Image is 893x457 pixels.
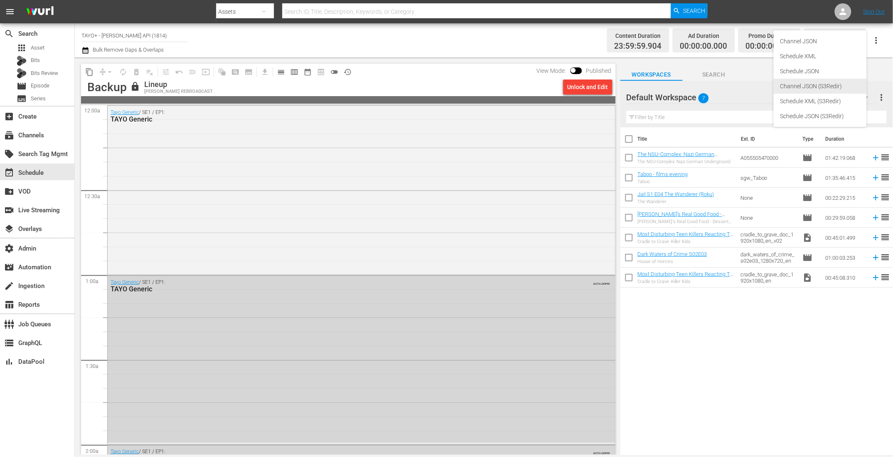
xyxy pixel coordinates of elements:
[255,64,271,80] span: Download as CSV
[877,87,887,107] button: more_vert
[871,153,881,162] svg: Add to Schedule
[567,79,608,94] div: Unlock and Edit
[803,253,813,263] span: Episode
[17,81,27,91] span: Episode
[638,211,725,224] a: [PERSON_NAME]'s Real Good Food - Desserts With Benefits
[871,253,881,262] svg: Add to Schedule
[17,43,27,53] span: Asset
[822,188,868,208] td: 00:22:29.215
[212,64,229,80] span: Refresh All Search Blocks
[242,65,255,79] span: Create Series Block
[698,89,709,107] span: 7
[31,82,49,90] span: Episode
[803,153,813,163] span: Episode
[4,112,14,122] span: Create
[812,30,859,42] div: Total Duration
[638,239,734,244] div: Cradle to Grave: Killer Kids
[17,56,27,66] div: Bits
[4,224,14,234] span: Overlays
[343,68,352,76] span: history_outlined
[881,172,891,182] span: reorder
[31,69,58,77] span: Bits Review
[803,213,813,223] span: Episode
[680,30,728,42] div: Ad Duration
[737,228,799,248] td: cradle_to_grave_doc_1920x1080_en_v02
[111,109,566,123] div: / SE1 / EP1:
[871,173,881,182] svg: Add to Schedule
[229,65,242,79] span: Create Search Block
[4,186,14,196] span: VOD
[803,233,813,243] span: Video
[144,80,213,89] div: Lineup
[4,281,14,291] span: Ingestion
[638,259,707,264] div: House of Horrors
[570,67,576,73] span: Toggle to switch from Published to Draft view.
[314,65,328,79] span: View Backup
[780,64,860,79] div: Schedule JSON
[328,65,341,79] span: 24 hours Lineup View is OFF
[638,219,734,224] div: [PERSON_NAME]'s Real Good Food - Desserts With Benefits
[780,109,860,124] div: Schedule JSON (S3Redir)
[871,233,881,242] svg: Add to Schedule
[5,7,15,17] span: menu
[17,68,27,78] div: Bits Review
[4,300,14,310] span: Reports
[31,94,46,103] span: Series
[822,268,868,288] td: 00:45:08.310
[803,273,813,283] span: Video
[821,127,871,151] th: Duration
[638,271,733,283] a: Most Disturbing Teen Killers Reacting To Insane Sentences
[288,65,301,79] span: Week Calendar View
[822,248,868,268] td: 01:00:03.253
[582,67,616,74] span: Published
[822,208,868,228] td: 00:29:59.058
[780,49,860,64] div: Schedule XML
[130,65,143,79] span: Select an event to delete
[173,65,186,79] span: Revert to Primary Episode
[671,3,708,18] button: Search
[111,115,566,123] div: TAYO Generic
[96,65,116,79] span: Remove Gaps & Overlaps
[116,65,130,79] span: Loop Content
[4,130,14,140] span: Channels
[780,79,860,94] div: Channel JSON (S3Redir)
[111,449,139,455] a: Tayo Generic
[737,208,799,228] td: None
[199,65,212,79] span: Update Metadata from Key Asset
[737,268,799,288] td: cradle_to_grave_doc_1920x1080_en
[614,30,662,42] div: Content Duration
[803,193,813,203] span: Episode
[780,94,860,109] div: Schedule XML (S3Redir)
[780,34,860,49] div: Channel JSON
[4,205,14,215] span: Live Streaming
[594,278,610,285] span: AUTO-LOOPED
[31,56,40,65] span: Bits
[111,279,566,293] div: / SE1 / EP1:
[803,173,813,183] span: Episode
[341,65,354,79] span: View History
[4,262,14,272] span: Automation
[638,179,688,184] div: Taboo
[4,357,14,367] span: DataPool
[737,248,799,268] td: dark_waters_of_crime_s02e03_1280x720_en
[303,68,312,76] span: date_range_outlined
[87,80,127,94] div: Backup
[638,127,736,151] th: Title
[330,68,338,76] span: toggle_off
[881,252,891,262] span: reorder
[683,3,705,18] span: Search
[4,29,14,39] span: Search
[111,285,566,293] div: TAYO Generic
[614,42,662,51] span: 23:59:59.904
[638,251,707,257] a: Dark Waters of Crime S02E03
[638,159,734,164] div: The NSU-Complex: Nazi German Underground
[881,192,891,202] span: reorder
[20,2,60,22] img: ans4CAIJ8jUAAAAAAAAAAAAAAAAAAAAAAAAgQb4GAAAAAAAAAAAAAAAAAAAAAAAAJMjXAAAAAAAAAAAAAAAAAAAAAAAAgAT5G...
[638,151,718,164] a: The NSU-Complex: Nazi German Underground
[156,64,173,80] span: Customize Events
[881,152,891,162] span: reorder
[737,188,799,208] td: None
[638,231,733,243] a: Most Disturbing Teen Killers Reacting To Insane Sentences
[746,42,793,51] span: 00:00:00.000
[83,65,96,79] span: Copy Lineup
